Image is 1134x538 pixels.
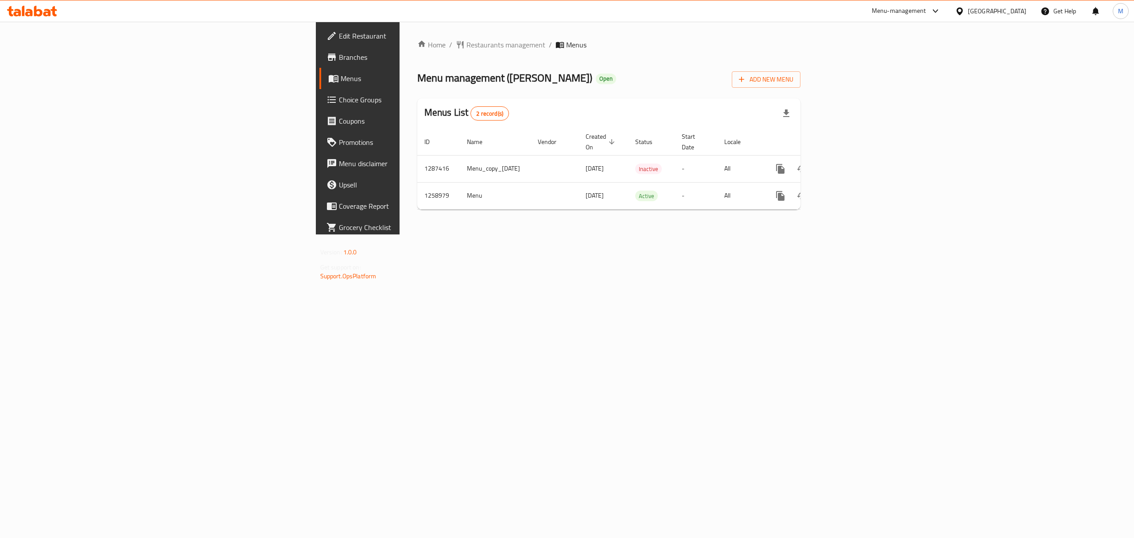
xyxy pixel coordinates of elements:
[466,39,545,50] span: Restaurants management
[675,155,717,182] td: -
[424,106,509,121] h2: Menus List
[320,246,342,258] span: Version:
[320,261,361,273] span: Get support on:
[791,158,812,179] button: Change Status
[682,131,707,152] span: Start Date
[319,195,505,217] a: Coverage Report
[635,136,664,147] span: Status
[635,191,658,201] span: Active
[596,74,616,84] div: Open
[717,155,763,182] td: All
[635,164,662,174] span: Inactive
[319,47,505,68] a: Branches
[467,136,494,147] span: Name
[566,39,586,50] span: Menus
[717,182,763,209] td: All
[339,201,498,211] span: Coverage Report
[339,158,498,169] span: Menu disclaimer
[339,94,498,105] span: Choice Groups
[872,6,926,16] div: Menu-management
[586,163,604,174] span: [DATE]
[339,179,498,190] span: Upsell
[319,174,505,195] a: Upsell
[319,25,505,47] a: Edit Restaurant
[341,73,498,84] span: Menus
[319,132,505,153] a: Promotions
[776,103,797,124] div: Export file
[470,106,509,121] div: Total records count
[424,136,441,147] span: ID
[968,6,1026,16] div: [GEOGRAPHIC_DATA]
[791,185,812,207] button: Change Status
[770,158,791,179] button: more
[319,89,505,110] a: Choice Groups
[596,75,616,82] span: Open
[471,109,509,118] span: 2 record(s)
[339,222,498,233] span: Grocery Checklist
[417,39,801,50] nav: breadcrumb
[586,131,617,152] span: Created On
[549,39,552,50] li: /
[319,217,505,238] a: Grocery Checklist
[319,68,505,89] a: Menus
[417,129,862,210] table: enhanced table
[538,136,568,147] span: Vendor
[675,182,717,209] td: -
[339,137,498,148] span: Promotions
[635,191,658,201] div: Active
[586,190,604,201] span: [DATE]
[1118,6,1123,16] span: M
[343,246,357,258] span: 1.0.0
[339,116,498,126] span: Coupons
[339,31,498,41] span: Edit Restaurant
[732,71,800,88] button: Add New Menu
[770,185,791,207] button: more
[319,153,505,174] a: Menu disclaimer
[320,270,377,282] a: Support.OpsPlatform
[635,164,662,174] div: Inactive
[339,52,498,62] span: Branches
[417,68,592,88] span: Menu management ( [PERSON_NAME] )
[739,74,793,85] span: Add New Menu
[763,129,862,156] th: Actions
[724,136,752,147] span: Locale
[319,110,505,132] a: Coupons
